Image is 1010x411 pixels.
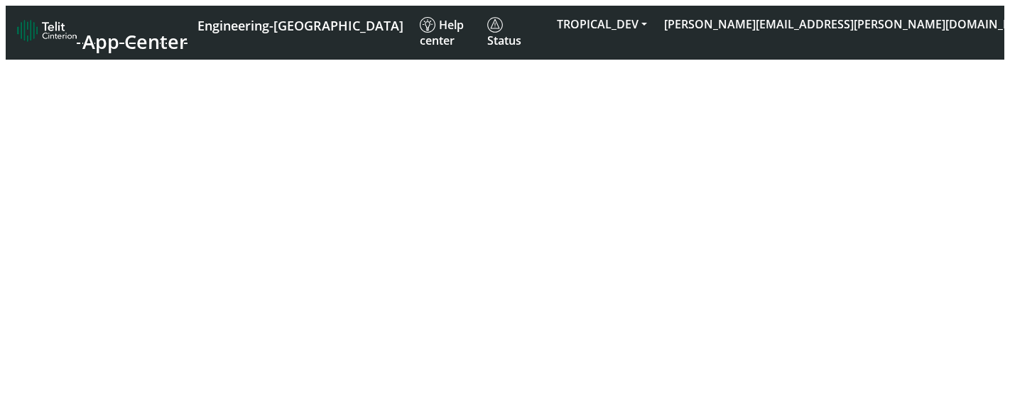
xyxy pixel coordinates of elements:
[487,17,503,33] img: status.svg
[482,11,548,54] a: Status
[414,11,482,54] a: Help center
[197,11,403,38] a: Your current platform instance
[17,19,77,42] img: logo-telit-cinterion-gw-new.png
[17,16,185,50] a: App Center
[420,17,464,48] span: Help center
[487,17,521,48] span: Status
[82,28,188,55] span: App Center
[548,11,656,37] button: TROPICAL_DEV
[420,17,435,33] img: knowledge.svg
[197,17,403,34] span: Engineering-[GEOGRAPHIC_DATA]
